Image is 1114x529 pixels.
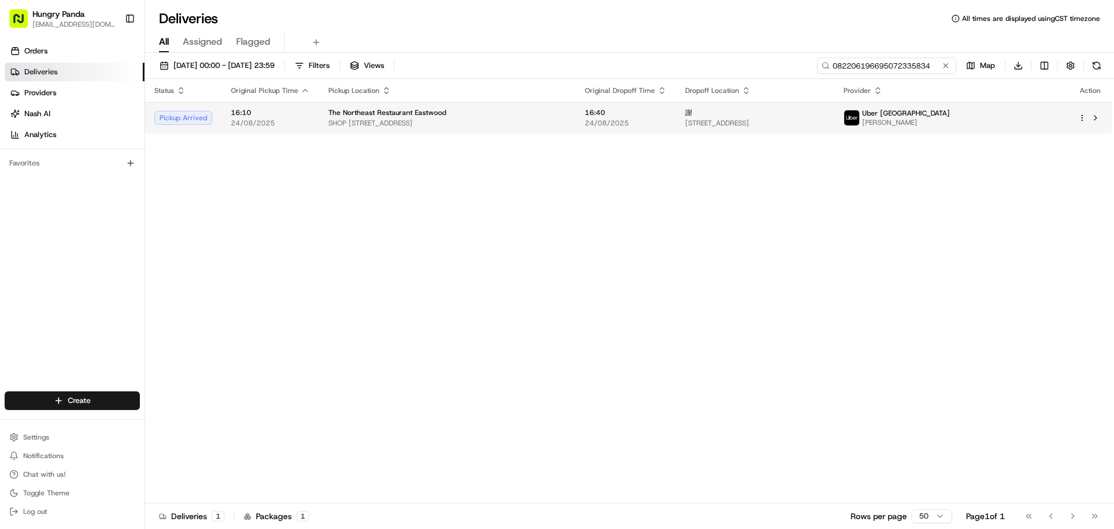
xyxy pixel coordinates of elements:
[5,63,144,81] a: Deliveries
[52,111,190,123] div: Start new chat
[236,35,270,49] span: Flagged
[68,395,91,406] span: Create
[309,60,330,71] span: Filters
[5,503,140,520] button: Log out
[5,429,140,445] button: Settings
[82,287,140,297] a: Powered byPylon
[5,391,140,410] button: Create
[844,110,859,125] img: uber-new-logo.jpeg
[197,114,211,128] button: Start new chat
[585,118,667,128] span: 24/08/2025
[1078,86,1102,95] div: Action
[159,510,225,522] div: Deliveries
[328,118,566,128] span: SHOP [STREET_ADDRESS]
[851,510,907,522] p: Rows per page
[32,8,85,20] button: Hungry Panda
[12,261,21,270] div: 📗
[962,14,1100,23] span: All times are displayed using CST timezone
[966,510,1005,522] div: Page 1 of 1
[862,109,950,118] span: Uber [GEOGRAPHIC_DATA]
[24,46,48,56] span: Orders
[585,108,667,117] span: 16:40
[24,67,57,77] span: Deliveries
[96,180,100,189] span: •
[98,261,107,270] div: 💻
[32,20,115,29] button: [EMAIL_ADDRESS][DOMAIN_NAME]
[231,86,298,95] span: Original Pickup Time
[23,433,49,442] span: Settings
[23,507,47,516] span: Log out
[817,57,956,74] input: Type to search
[5,125,144,144] a: Analytics
[5,448,140,464] button: Notifications
[980,60,995,71] span: Map
[23,470,66,479] span: Chat with us!
[12,111,32,132] img: 1736555255976-a54dd68f-1ca7-489b-9aae-adbdc363a1c4
[844,86,871,95] span: Provider
[38,211,42,221] span: •
[12,169,30,188] img: Bea Lacdao
[328,86,379,95] span: Pickup Location
[5,84,144,102] a: Providers
[585,86,655,95] span: Original Dropoff Time
[103,180,130,189] span: 8月19日
[180,149,211,163] button: See all
[685,118,825,128] span: [STREET_ADDRESS]
[231,108,310,117] span: 16:10
[173,60,274,71] span: [DATE] 00:00 - [DATE] 23:59
[154,86,174,95] span: Status
[685,108,692,117] span: 謝
[52,123,160,132] div: We're available if you need us!
[5,105,144,123] a: Nash AI
[45,211,72,221] span: 8月15日
[5,154,140,172] div: Favorites
[24,129,56,140] span: Analytics
[183,35,222,49] span: Assigned
[290,57,335,74] button: Filters
[7,255,93,276] a: 📗Knowledge Base
[23,488,70,498] span: Toggle Theme
[24,88,56,98] span: Providers
[30,75,191,87] input: Clear
[328,108,446,117] span: The Northeast Restaurant Eastwood
[862,118,950,127] span: [PERSON_NAME]
[5,466,140,483] button: Chat with us!
[345,57,389,74] button: Views
[244,510,309,522] div: Packages
[12,46,211,65] p: Welcome 👋
[212,511,225,521] div: 1
[5,42,144,60] a: Orders
[5,485,140,501] button: Toggle Theme
[154,57,280,74] button: [DATE] 00:00 - [DATE] 23:59
[110,260,186,271] span: API Documentation
[23,451,64,460] span: Notifications
[12,12,35,35] img: Nash
[5,5,120,33] button: Hungry Panda[EMAIL_ADDRESS][DOMAIN_NAME]
[231,118,310,128] span: 24/08/2025
[23,181,32,190] img: 1736555255976-a54dd68f-1ca7-489b-9aae-adbdc363a1c4
[24,109,50,119] span: Nash AI
[115,288,140,297] span: Pylon
[685,86,739,95] span: Dropoff Location
[23,260,89,271] span: Knowledge Base
[1088,57,1105,74] button: Refresh
[364,60,384,71] span: Views
[961,57,1000,74] button: Map
[93,255,191,276] a: 💻API Documentation
[159,9,218,28] h1: Deliveries
[296,511,309,521] div: 1
[159,35,169,49] span: All
[12,151,78,160] div: Past conversations
[24,111,45,132] img: 1753817452368-0c19585d-7be3-40d9-9a41-2dc781b3d1eb
[36,180,94,189] span: [PERSON_NAME]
